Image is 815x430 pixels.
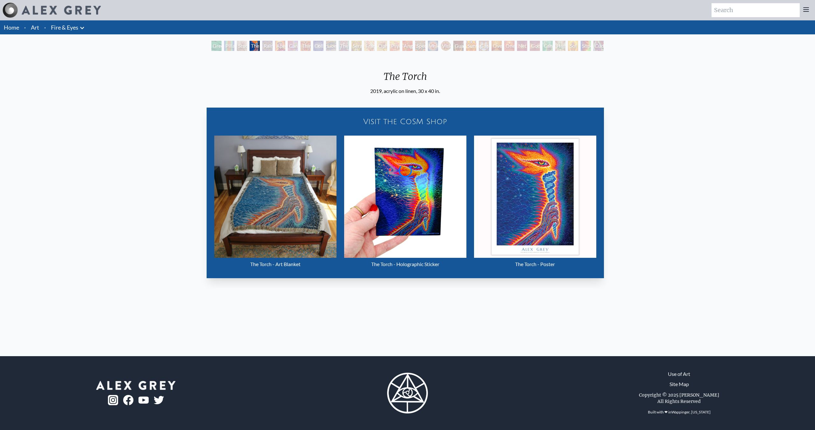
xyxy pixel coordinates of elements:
div: Angel Skin [402,41,413,51]
img: fb-logo.png [123,395,133,405]
div: Psychomicrograph of a Fractal Paisley Cherub Feather Tip [390,41,400,51]
a: Visit the CoSM Shop [210,111,600,132]
div: The Torch - Art Blanket [214,258,337,271]
div: Cannafist [542,41,553,51]
div: Higher Vision [555,41,565,51]
img: The Torch - Poster [474,136,596,258]
img: twitter-logo.png [154,396,164,404]
img: The Torch - Art Blanket [214,136,337,258]
div: Seraphic Transport Docking on the Third Eye [351,41,362,51]
a: The Torch - Holographic Sticker [344,136,466,271]
div: All Rights Reserved [657,398,701,405]
li: · [22,20,28,34]
div: Liberation Through Seeing [326,41,336,51]
div: Copyright © 2025 [PERSON_NAME] [639,392,719,398]
img: ig-logo.png [108,395,118,405]
div: Collective Vision [313,41,323,51]
div: The Torch [370,71,440,87]
div: The Torch - Poster [474,258,596,271]
div: Study for the Great Turn [237,41,247,51]
input: Search [712,3,800,17]
a: Home [4,24,19,31]
a: The Torch - Art Blanket [214,136,337,271]
div: Spectral Lotus [415,41,425,51]
div: Net of Being [517,41,527,51]
div: Sunyata [466,41,476,51]
div: Godself [530,41,540,51]
img: The Torch - Holographic Sticker [344,136,466,258]
div: Green Hand [211,41,222,51]
div: Aperture [275,41,285,51]
a: Art [31,23,39,32]
div: Built with ❤ in [645,407,713,417]
a: Wappinger, [US_STATE] [671,410,711,414]
div: Cannabis Sutra [288,41,298,51]
div: Rainbow Eye Ripple [262,41,273,51]
div: Pillar of Awareness [224,41,234,51]
a: Use of Art [668,370,690,378]
div: Guardian of Infinite Vision [453,41,464,51]
div: 2019, acrylic on linen, 30 x 40 in. [370,87,440,95]
div: Vision Crystal [428,41,438,51]
div: The Torch [250,41,260,51]
div: Ophanic Eyelash [377,41,387,51]
a: The Torch - Poster [474,136,596,271]
div: The Seer [339,41,349,51]
div: Vision Crystal Tondo [441,41,451,51]
a: Site Map [670,380,689,388]
div: The Torch - Holographic Sticker [344,258,466,271]
div: Sol Invictus [568,41,578,51]
div: Shpongled [581,41,591,51]
img: youtube-logo.png [138,397,149,404]
li: · [42,20,48,34]
a: Fire & Eyes [51,23,78,32]
div: Oversoul [492,41,502,51]
div: Cuddle [593,41,604,51]
div: Fractal Eyes [364,41,374,51]
div: One [504,41,514,51]
div: Third Eye Tears of Joy [301,41,311,51]
div: Cosmic Elf [479,41,489,51]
